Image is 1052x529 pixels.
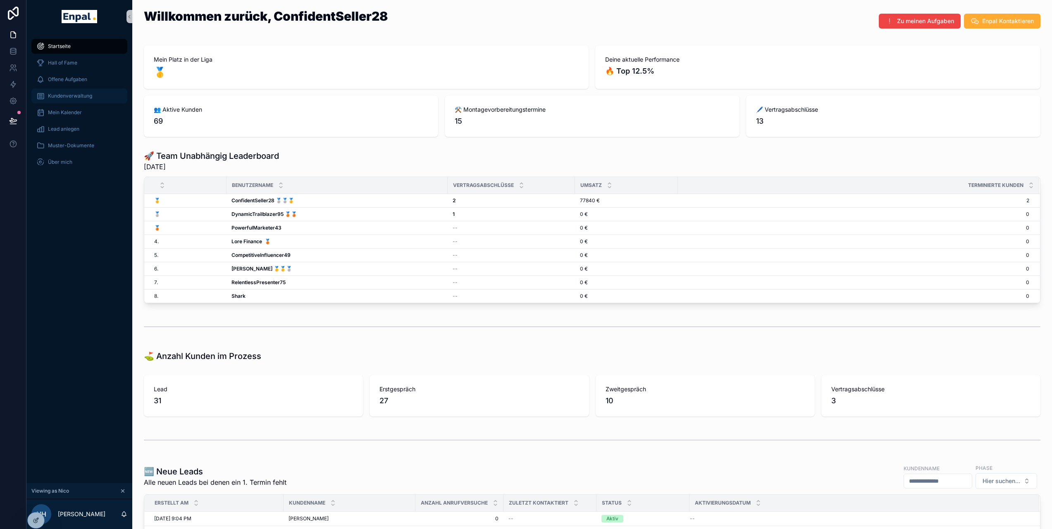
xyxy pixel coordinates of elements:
[508,515,592,522] a: --
[144,10,388,22] h1: Willkommen zurück, ConfidentSeller28
[154,105,428,114] span: 👥 Aktive Kunden
[231,238,271,244] strong: Lore Finance 🥉
[379,395,579,407] span: 27
[453,252,458,259] span: --
[453,279,458,286] span: --
[606,385,805,393] span: Zweitgespräch
[231,252,291,258] strong: CompetitiveInfluencer49
[231,225,281,231] strong: PowerfulMarketer43
[48,126,79,132] span: Lead anlegen
[48,142,94,149] span: Muster-Dokumente
[154,395,353,407] span: 31
[453,197,456,203] strong: 2
[31,488,69,494] span: Viewing as Nico
[678,197,1029,204] span: 2
[420,515,499,522] a: 0
[580,266,588,272] span: 0 €
[453,225,458,231] span: --
[144,477,286,487] span: Alle neuen Leads bei denen ein 1. Termin fehlt
[232,182,273,189] span: Benutzername
[968,182,1023,189] span: Terminierte Kunden
[154,385,353,393] span: Lead
[897,17,954,25] span: Zu meinen Aufgaben
[31,89,127,103] a: Kundenverwaltung
[508,515,513,522] span: --
[154,65,579,79] h2: 🥇
[31,138,127,153] a: Muster-Dokumente
[144,350,261,362] h1: ⛳ Anzahl Kunden im Prozess
[678,211,1029,218] span: 0
[455,115,729,127] span: 15
[580,225,588,231] span: 0 €
[48,109,82,116] span: Mein Kalender
[509,500,568,506] span: Zuletzt kontaktiert
[605,55,1031,64] span: Deine aktuelle Performance
[602,500,622,506] span: Status
[289,515,410,522] a: [PERSON_NAME]
[48,159,72,165] span: Über mich
[580,293,588,299] span: 0 €
[453,238,458,245] span: --
[231,266,292,272] strong: [PERSON_NAME] 🥇🥇🥈
[62,10,97,23] img: App logo
[421,500,488,506] span: Anzahl Anrufversuche
[756,105,1031,114] span: 🖊️ Vertragsabschlüsse
[904,464,940,472] label: Kundenname
[154,279,158,286] span: 7.
[289,515,329,522] span: [PERSON_NAME]
[31,55,127,70] a: Hall of Fame
[453,293,458,299] span: --
[580,211,588,218] span: 0 €
[601,515,685,522] a: Aktiv
[606,515,618,522] div: Aktiv
[154,211,160,218] span: 🥈
[155,500,188,506] span: Erstellt am
[678,266,1029,272] span: 0
[36,509,46,519] span: NH
[690,515,695,522] span: --
[831,385,1031,393] span: Vertragsabschlüsse
[580,279,588,286] span: 0 €
[48,60,77,66] span: Hall of Fame
[48,76,87,83] span: Offene Aufgaben
[26,33,132,180] div: scrollable content
[690,515,1029,522] a: --
[48,93,92,99] span: Kundenverwaltung
[48,43,71,50] span: Startseite
[154,225,160,231] span: 🥉
[580,238,588,245] span: 0 €
[982,17,1034,25] span: Enpal Kontaktieren
[580,197,600,204] span: 77840 €
[455,105,729,114] span: ⚒️ Montagevorbereitungstermine
[976,473,1037,489] button: Select Button
[154,55,579,64] span: Mein Platz in der Liga
[453,211,455,217] strong: 1
[976,464,992,472] label: Phase
[154,515,191,522] span: [DATE] 9:04 PM
[31,122,127,136] a: Lead anlegen
[983,477,1020,485] span: Hier suchen...
[154,515,279,522] a: [DATE] 9:04 PM
[756,115,1031,127] span: 13
[231,279,286,285] strong: RelentlessPresenter75
[580,252,588,259] span: 0 €
[154,197,160,204] span: 🥇
[231,293,246,299] strong: Shark
[695,500,751,506] span: Aktivierungsdatum
[580,182,602,189] span: Umsatz
[154,115,428,127] span: 69
[144,466,286,477] h1: 🆕 Neue Leads
[58,510,105,518] p: [PERSON_NAME]
[289,500,325,506] span: Kundenname
[606,395,805,407] span: 10
[831,395,1031,407] span: 3
[144,150,279,162] h1: 🚀 Team Unabhängig Leaderboard
[154,266,158,272] span: 6.
[31,105,127,120] a: Mein Kalender
[379,385,579,393] span: Erstgespräch
[678,279,1029,286] span: 0
[605,67,654,75] strong: 🔥 Top 12.5%
[231,197,294,203] strong: ConfidentSeller28 🥈🥈🥇
[31,72,127,87] a: Offene Aufgaben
